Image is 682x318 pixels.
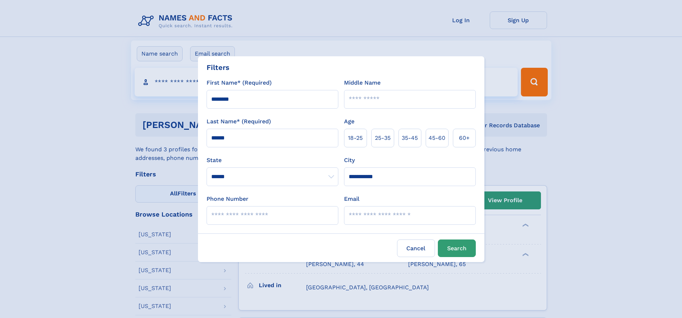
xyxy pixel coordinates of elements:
label: Cancel [397,239,435,257]
label: Email [344,195,359,203]
label: First Name* (Required) [207,79,272,87]
label: City [344,156,355,165]
label: Middle Name [344,79,381,87]
label: State [207,156,338,165]
span: 45‑60 [429,134,445,142]
label: Phone Number [207,195,248,203]
span: 60+ [459,134,470,142]
div: Filters [207,62,229,73]
span: 25‑35 [375,134,391,142]
span: 18‑25 [348,134,363,142]
span: 35‑45 [402,134,418,142]
label: Age [344,117,354,126]
label: Last Name* (Required) [207,117,271,126]
button: Search [438,239,476,257]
